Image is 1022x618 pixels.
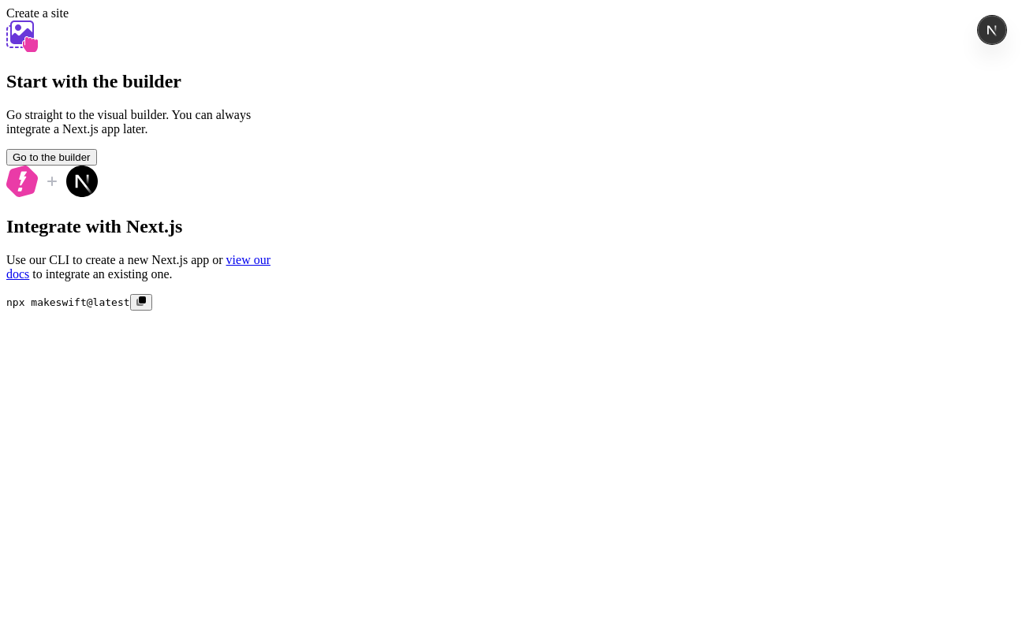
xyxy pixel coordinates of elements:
h2: Start with the builder [6,71,271,92]
button: Go to the builder [6,149,97,166]
a: view our docs [6,253,270,281]
p: Go straight to the visual builder. You can always integrate a Next.js app later. [6,108,271,136]
h2: Integrate with Next.js [6,216,271,237]
span: Create a site [6,6,69,20]
p: Use our CLI to create a new Next.js app or to integrate an existing one. [6,253,271,281]
code: npx makeswift@latest [6,296,130,308]
span: Go to the builder [13,151,91,163]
